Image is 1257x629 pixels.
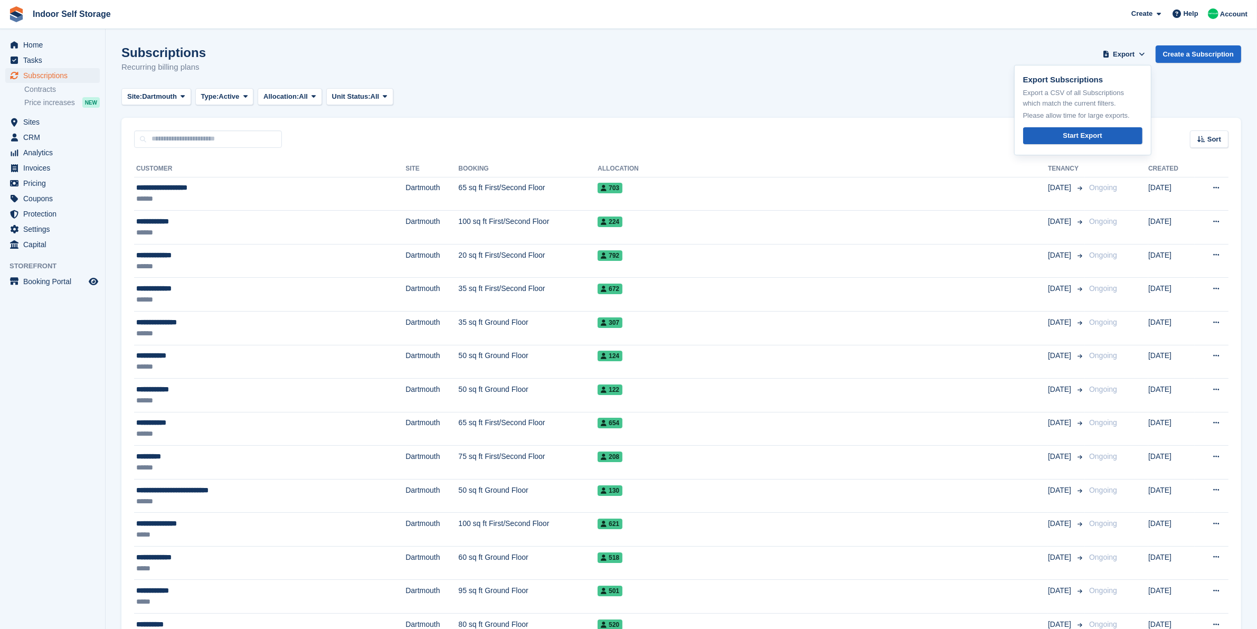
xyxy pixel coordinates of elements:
[1148,161,1195,177] th: Created
[195,88,254,106] button: Type: Active
[1048,161,1085,177] th: Tenancy
[405,177,458,211] td: Dartmouth
[5,274,100,289] a: menu
[82,97,100,108] div: NEW
[24,85,100,95] a: Contracts
[5,206,100,221] a: menu
[1148,177,1195,211] td: [DATE]
[1148,546,1195,580] td: [DATE]
[598,519,622,529] span: 621
[1148,278,1195,312] td: [DATE]
[1048,182,1073,193] span: [DATE]
[1089,217,1117,226] span: Ongoing
[24,98,75,108] span: Price increases
[598,351,622,361] span: 124
[5,37,100,52] a: menu
[458,379,598,412] td: 50 sq ft Ground Floor
[23,161,87,175] span: Invoices
[23,274,87,289] span: Booking Portal
[121,45,206,60] h1: Subscriptions
[405,211,458,245] td: Dartmouth
[5,53,100,68] a: menu
[405,161,458,177] th: Site
[1089,183,1117,192] span: Ongoing
[458,311,598,345] td: 35 sq ft Ground Floor
[23,145,87,160] span: Analytics
[1148,211,1195,245] td: [DATE]
[1148,513,1195,547] td: [DATE]
[23,206,87,221] span: Protection
[598,183,622,193] span: 703
[1048,350,1073,361] span: [DATE]
[23,191,87,206] span: Coupons
[5,237,100,252] a: menu
[326,88,393,106] button: Unit Status: All
[8,6,24,22] img: stora-icon-8386f47178a22dfd0bd8f6a31ec36ba5ce8667c1dd55bd0f319d3a0aa187defe.svg
[1101,45,1147,63] button: Export
[598,552,622,563] span: 518
[458,513,598,547] td: 100 sq ft First/Second Floor
[121,88,191,106] button: Site: Dartmouth
[219,91,239,102] span: Active
[405,513,458,547] td: Dartmouth
[598,384,622,395] span: 122
[1048,417,1073,428] span: [DATE]
[1089,351,1117,360] span: Ongoing
[598,284,622,294] span: 672
[1089,418,1117,427] span: Ongoing
[1089,284,1117,293] span: Ongoing
[1089,486,1117,494] span: Ongoing
[1048,451,1073,462] span: [DATE]
[29,5,115,23] a: Indoor Self Storage
[598,217,622,227] span: 224
[1148,345,1195,379] td: [DATE]
[405,311,458,345] td: Dartmouth
[458,580,598,614] td: 95 sq ft Ground Floor
[458,244,598,278] td: 20 sq ft First/Second Floor
[405,379,458,412] td: Dartmouth
[1048,216,1073,227] span: [DATE]
[1148,412,1195,446] td: [DATE]
[134,161,405,177] th: Customer
[1048,283,1073,294] span: [DATE]
[598,161,1048,177] th: Allocation
[1089,553,1117,561] span: Ongoing
[23,115,87,129] span: Sites
[1089,620,1117,628] span: Ongoing
[23,176,87,191] span: Pricing
[458,546,598,580] td: 60 sq ft Ground Floor
[1208,8,1218,19] img: Helen Nicholls
[598,317,622,328] span: 307
[1131,8,1152,19] span: Create
[5,68,100,83] a: menu
[405,278,458,312] td: Dartmouth
[23,222,87,237] span: Settings
[1089,452,1117,461] span: Ongoing
[23,130,87,145] span: CRM
[405,345,458,379] td: Dartmouth
[10,261,105,271] span: Storefront
[405,244,458,278] td: Dartmouth
[5,191,100,206] a: menu
[1156,45,1241,63] a: Create a Subscription
[1220,9,1247,20] span: Account
[1023,110,1142,121] p: Please allow time for large exports.
[1148,244,1195,278] td: [DATE]
[1148,580,1195,614] td: [DATE]
[332,91,371,102] span: Unit Status:
[405,446,458,480] td: Dartmouth
[1048,384,1073,395] span: [DATE]
[5,130,100,145] a: menu
[405,412,458,446] td: Dartmouth
[1063,130,1102,141] div: Start Export
[1184,8,1198,19] span: Help
[142,91,177,102] span: Dartmouth
[1089,586,1117,595] span: Ongoing
[24,97,100,108] a: Price increases NEW
[458,177,598,211] td: 65 sq ft First/Second Floor
[23,53,87,68] span: Tasks
[598,418,622,428] span: 654
[458,345,598,379] td: 50 sq ft Ground Floor
[1148,446,1195,480] td: [DATE]
[598,250,622,261] span: 792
